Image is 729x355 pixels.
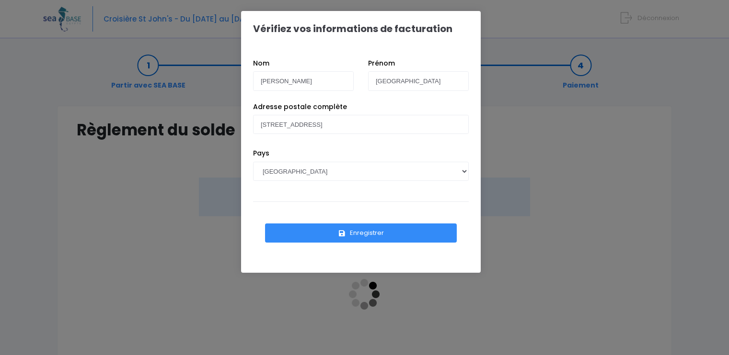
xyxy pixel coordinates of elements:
[265,223,457,243] button: Enregistrer
[253,102,347,112] label: Adresse postale complète
[368,58,395,68] label: Prénom
[253,58,269,68] label: Nom
[253,148,269,158] label: Pays
[253,23,452,34] h1: Vérifiez vos informations de facturation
